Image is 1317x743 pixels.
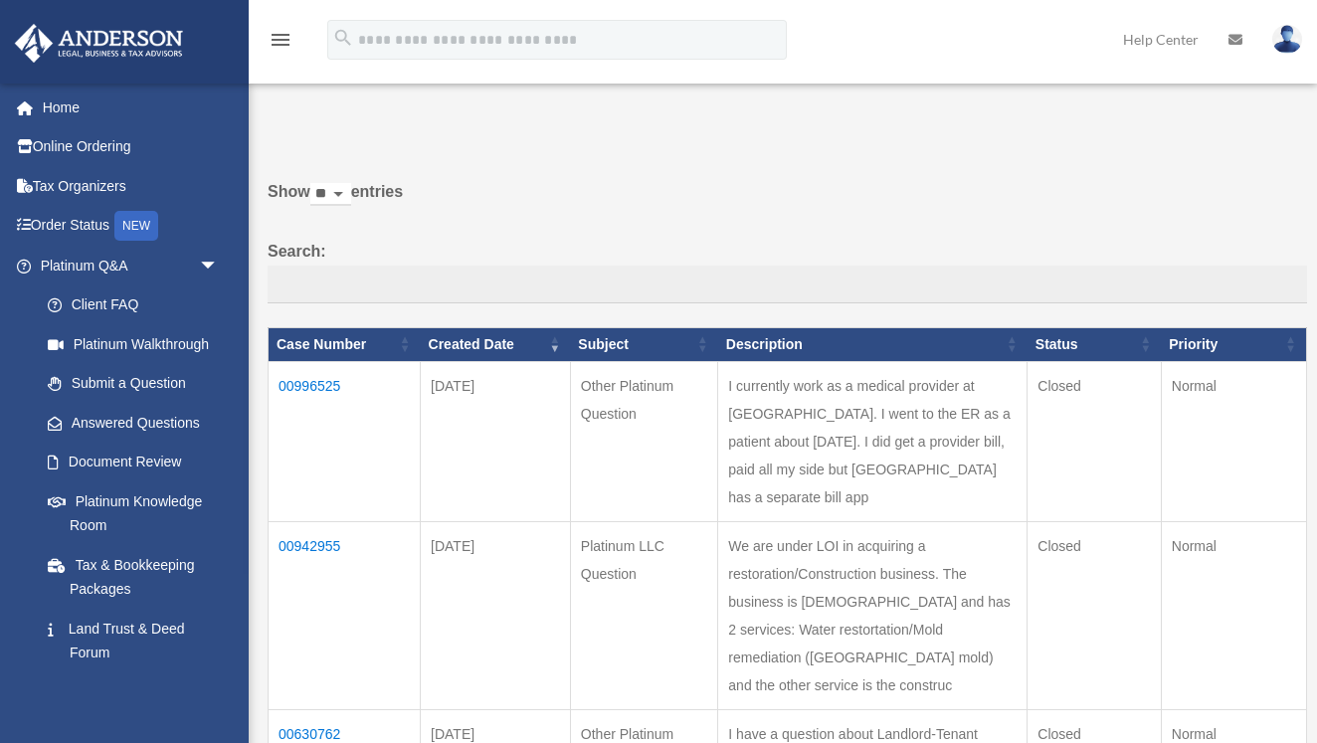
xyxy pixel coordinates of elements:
td: Other Platinum Question [570,361,717,521]
i: search [332,27,354,49]
label: Show entries [268,178,1307,226]
td: Closed [1028,361,1161,521]
a: Portal Feedback [28,672,239,712]
th: Subject: activate to sort column ascending [570,327,717,361]
div: NEW [114,211,158,241]
img: User Pic [1272,25,1302,54]
a: Home [14,88,249,127]
td: [DATE] [421,361,571,521]
td: Normal [1161,521,1306,709]
td: I currently work as a medical provider at [GEOGRAPHIC_DATA]. I went to the ER as a patient about ... [718,361,1028,521]
a: Tax Organizers [14,166,249,206]
th: Created Date: activate to sort column ascending [421,327,571,361]
th: Case Number: activate to sort column ascending [269,327,421,361]
a: Submit a Question [28,364,239,404]
a: Order StatusNEW [14,206,249,247]
td: [DATE] [421,521,571,709]
a: Platinum Knowledge Room [28,481,239,545]
th: Priority: activate to sort column ascending [1161,327,1306,361]
td: We are under LOI in acquiring a restoration/Construction business. The business is [DEMOGRAPHIC_D... [718,521,1028,709]
a: Tax & Bookkeeping Packages [28,545,239,609]
a: Platinum Walkthrough [28,324,239,364]
th: Description: activate to sort column ascending [718,327,1028,361]
span: arrow_drop_down [199,246,239,286]
td: Normal [1161,361,1306,521]
a: Land Trust & Deed Forum [28,609,239,672]
td: Platinum LLC Question [570,521,717,709]
th: Status: activate to sort column ascending [1028,327,1161,361]
a: Online Ordering [14,127,249,167]
input: Search: [268,266,1307,303]
a: Platinum Q&Aarrow_drop_down [14,246,239,285]
select: Showentries [310,183,351,206]
i: menu [269,28,292,52]
td: 00996525 [269,361,421,521]
a: Document Review [28,443,239,482]
td: Closed [1028,521,1161,709]
img: Anderson Advisors Platinum Portal [9,24,189,63]
a: menu [269,35,292,52]
a: Client FAQ [28,285,239,325]
td: 00942955 [269,521,421,709]
label: Search: [268,238,1307,303]
a: Answered Questions [28,403,229,443]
